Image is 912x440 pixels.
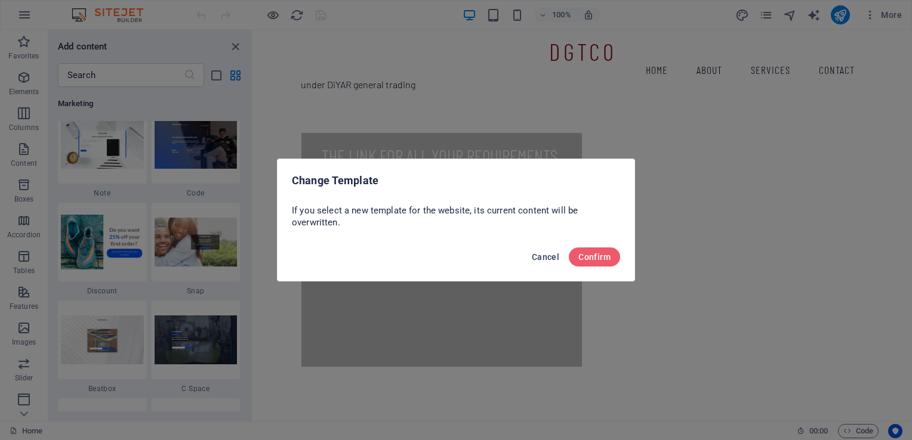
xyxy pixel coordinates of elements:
[58,113,315,140] div: 1/3
[569,247,620,267] button: Confirm
[292,173,620,188] h2: Change Template
[527,247,564,267] button: Cancel
[578,252,611,262] span: Confirm
[292,204,620,228] p: If you select a new template for the website, its current content will be overwritten.
[532,252,559,262] span: Cancel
